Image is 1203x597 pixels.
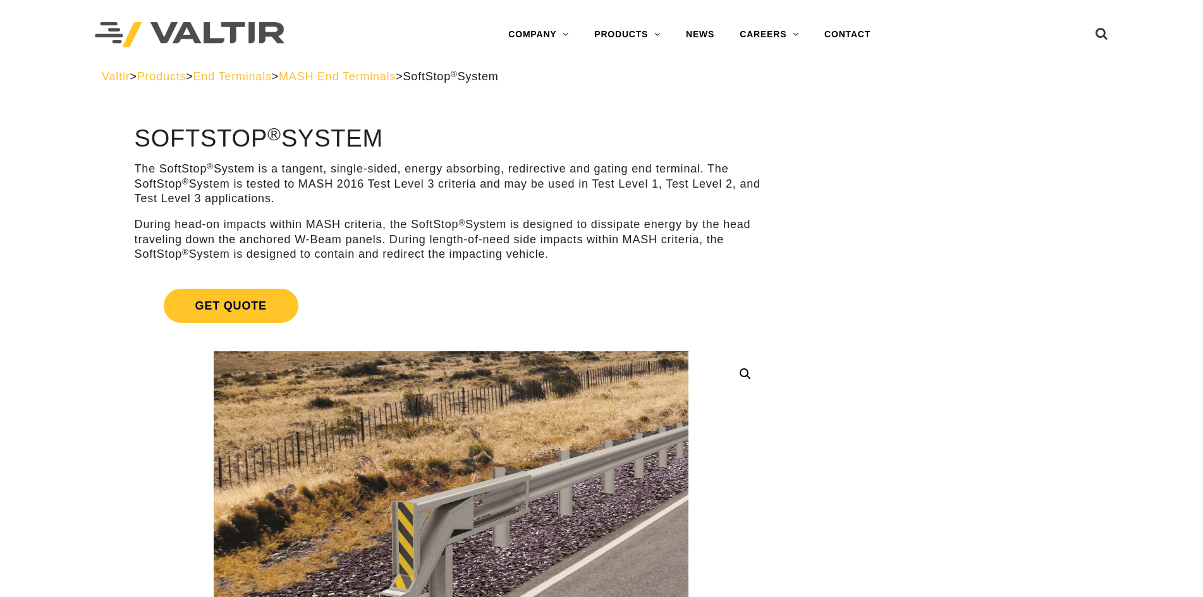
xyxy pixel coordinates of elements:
a: COMPANY [496,22,582,47]
sup: ® [267,124,281,144]
a: PRODUCTS [582,22,673,47]
sup: ® [451,69,458,79]
sup: ® [182,177,189,186]
span: Get Quote [164,289,298,323]
sup: ® [458,218,465,227]
p: The SoftStop System is a tangent, single-sided, energy absorbing, redirective and gating end term... [135,162,768,206]
span: SoftStop System [403,70,499,83]
sup: ® [207,162,214,171]
a: Get Quote [135,274,768,338]
h1: SoftStop System [135,126,768,152]
a: CAREERS [727,22,812,47]
a: Products [137,70,186,83]
div: > > > > [102,69,1101,84]
sup: ® [182,248,189,257]
p: During head-on impacts within MASH criteria, the SoftStop System is designed to dissipate energy ... [135,217,768,262]
a: End Terminals [193,70,272,83]
a: Valtir [102,70,130,83]
a: CONTACT [812,22,883,47]
img: Valtir [95,22,284,48]
a: MASH End Terminals [279,70,396,83]
a: NEWS [673,22,727,47]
